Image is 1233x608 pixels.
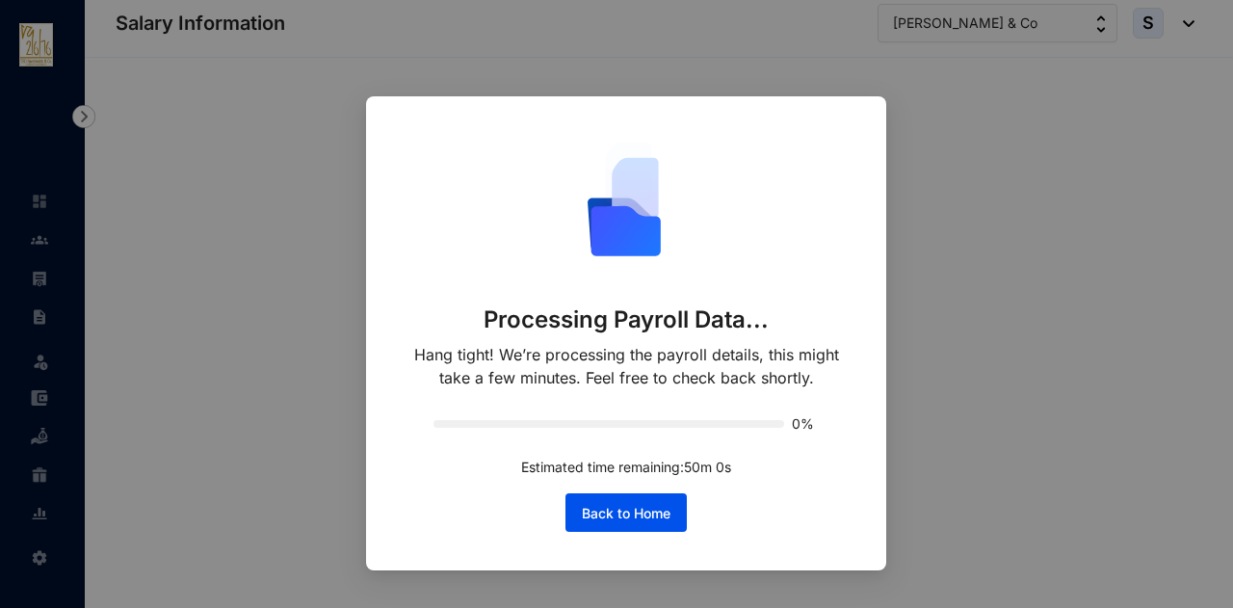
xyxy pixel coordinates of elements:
[565,493,687,532] button: Back to Home
[792,417,819,431] span: 0%
[405,343,848,389] p: Hang tight! We’re processing the payroll details, this might take a few minutes. Feel free to che...
[582,504,670,523] span: Back to Home
[521,457,731,478] p: Estimated time remaining: 50 m 0 s
[484,304,770,335] p: Processing Payroll Data...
